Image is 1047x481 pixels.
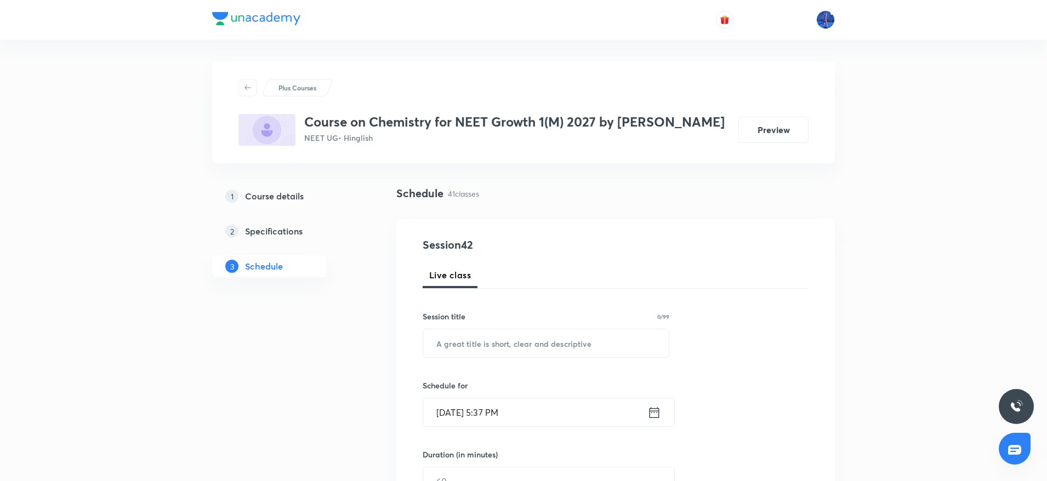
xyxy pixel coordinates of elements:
img: Company Logo [212,12,300,25]
button: avatar [716,11,733,28]
p: 41 classes [448,188,479,199]
p: 0/99 [657,314,669,319]
p: NEET UG • Hinglish [304,132,725,144]
h5: Course details [245,190,304,203]
span: Live class [429,268,471,282]
h6: Duration (in minutes) [423,449,498,460]
p: 1 [225,190,238,203]
img: 49D7F07D-31F1-476D-8308-45AEC13D19BC_plus.png [238,114,295,146]
img: Mahesh Bhat [816,10,835,29]
h5: Schedule [245,260,283,273]
p: 3 [225,260,238,273]
h6: Session title [423,311,465,322]
p: Plus Courses [278,83,316,93]
h6: Schedule for [423,380,669,391]
input: A great title is short, clear and descriptive [423,329,669,357]
h4: Session 42 [423,237,623,253]
a: Company Logo [212,12,300,28]
button: Preview [738,117,809,143]
h3: Course on Chemistry for NEET Growth 1(M) 2027 by [PERSON_NAME] [304,114,725,130]
p: 2 [225,225,238,238]
img: avatar [720,15,730,25]
h5: Specifications [245,225,303,238]
a: 1Course details [212,185,361,207]
img: ttu [1010,400,1023,413]
h4: Schedule [396,185,443,202]
a: 2Specifications [212,220,361,242]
